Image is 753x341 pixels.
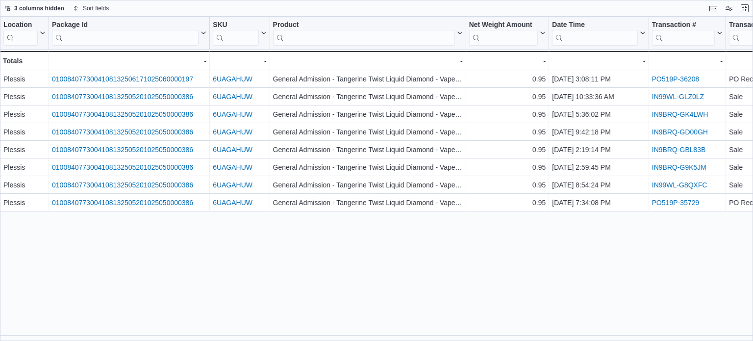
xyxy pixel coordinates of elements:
a: IN9BRQ-GD00GH [652,128,708,136]
div: Plessis [3,197,46,209]
div: - [52,55,206,67]
div: Plessis [3,144,46,156]
a: IN9BRQ-GK4LWH [652,110,708,118]
div: 0.95 [469,197,546,209]
div: Plessis [3,73,46,85]
div: General Admission - Tangerine Twist Liquid Diamond - Vape Cartridge - 0.95g [273,126,463,138]
div: Date Time [552,21,637,46]
a: IN99WL-GLZ0LZ [652,93,704,101]
div: General Admission - Tangerine Twist Liquid Diamond - Vape Cartridge - 0.95g [273,91,463,103]
div: - [652,55,723,67]
div: Plessis [3,91,46,103]
div: Plessis [3,179,46,191]
a: 0100840773004108132505201025050000386 [52,181,193,189]
a: PO519P-35729 [652,199,700,207]
a: 0100840773004108132505201025050000386 [52,199,193,207]
a: 6UAGAHUW [213,163,252,171]
a: 0100840773004108132505201025050000386 [52,110,193,118]
a: 6UAGAHUW [213,93,252,101]
div: [DATE] 8:54:24 PM [552,179,645,191]
div: 0.95 [469,91,546,103]
div: [DATE] 5:36:02 PM [552,108,645,120]
div: Net Weight Amount [469,21,538,30]
div: Totals [3,55,46,67]
div: Location [3,21,38,30]
div: 0.95 [469,144,546,156]
a: IN9BRQ-GBL83B [652,146,706,154]
div: SKU URL [213,21,258,46]
button: Date Time [552,21,645,46]
a: 6UAGAHUW [213,128,252,136]
div: Transaction # URL [652,21,715,46]
a: 6UAGAHUW [213,75,252,83]
span: 3 columns hidden [14,4,64,12]
a: 0100840773004108132505201025050000386 [52,146,193,154]
button: Location [3,21,46,46]
div: Plessis [3,126,46,138]
div: - [213,55,266,67]
button: Net Weight Amount [469,21,546,46]
div: [DATE] 2:19:14 PM [552,144,645,156]
a: IN9BRQ-G9K5JM [652,163,706,171]
a: 0100840773004108132505201025050000386 [52,128,193,136]
div: Location [3,21,38,46]
div: SKU [213,21,258,30]
div: General Admission - Tangerine Twist Liquid Diamond - Vape Cartridge - 0.95g [273,73,463,85]
div: 0.95 [469,126,546,138]
div: Plessis [3,161,46,173]
button: Sort fields [69,2,113,14]
div: General Admission - Tangerine Twist Liquid Diamond - Vape Cartridge - 0.95g [273,144,463,156]
button: SKU [213,21,266,46]
a: 0100840773004108132506171025060000197 [52,75,193,83]
button: Exit fullscreen [739,2,751,14]
a: 6UAGAHUW [213,199,252,207]
div: [DATE] 9:42:18 PM [552,126,645,138]
div: 0.95 [469,108,546,120]
div: Date Time [552,21,637,30]
div: - [273,55,463,67]
a: 6UAGAHUW [213,110,252,118]
a: 0100840773004108132505201025050000386 [52,93,193,101]
div: 0.95 [469,73,546,85]
div: Transaction # [652,21,715,30]
div: Product [273,21,455,46]
a: PO519P-36208 [652,75,700,83]
div: Net Weight Amount [469,21,538,46]
div: Package Id [52,21,199,30]
button: 3 columns hidden [0,2,68,14]
button: Package Id [52,21,206,46]
div: General Admission - Tangerine Twist Liquid Diamond - Vape Cartridge - 0.95g [273,179,463,191]
button: Product [273,21,463,46]
a: IN99WL-G8QXFC [652,181,707,189]
div: [DATE] 2:59:45 PM [552,161,645,173]
button: Transaction # [652,21,723,46]
div: General Admission - Tangerine Twist Liquid Diamond - Vape Cartridge - 0.95g [273,108,463,120]
div: Product [273,21,455,30]
div: 0.95 [469,179,546,191]
div: Package URL [52,21,199,46]
div: Plessis [3,108,46,120]
div: [DATE] 7:34:08 PM [552,197,645,209]
div: [DATE] 10:33:36 AM [552,91,645,103]
span: Sort fields [83,4,109,12]
div: General Admission - Tangerine Twist Liquid Diamond - Vape Cartridge - 0.95g [273,197,463,209]
a: 6UAGAHUW [213,146,252,154]
div: 0.95 [469,161,546,173]
a: 0100840773004108132505201025050000386 [52,163,193,171]
div: [DATE] 3:08:11 PM [552,73,645,85]
div: - [469,55,546,67]
div: General Admission - Tangerine Twist Liquid Diamond - Vape Cartridge - 0.95g [273,161,463,173]
button: Keyboard shortcuts [707,2,719,14]
a: 6UAGAHUW [213,181,252,189]
button: Display options [723,2,735,14]
div: - [552,55,645,67]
